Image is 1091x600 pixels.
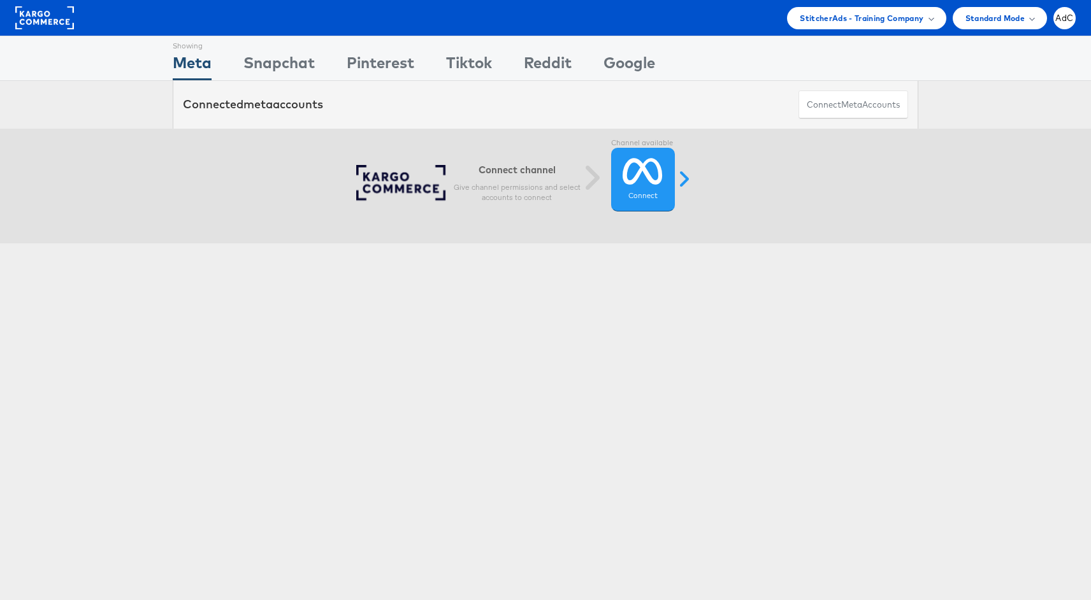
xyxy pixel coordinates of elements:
[611,148,675,211] a: Connect
[965,11,1025,25] span: Standard Mode
[173,52,212,80] div: Meta
[1055,14,1073,22] span: AdC
[243,97,273,111] span: meta
[243,52,315,80] div: Snapchat
[798,90,908,119] button: ConnectmetaAccounts
[446,52,492,80] div: Tiktok
[453,164,581,176] h6: Connect channel
[183,96,323,113] div: Connected accounts
[453,182,581,203] p: Give channel permissions and select accounts to connect
[611,138,675,148] label: Channel available
[603,52,655,80] div: Google
[524,52,572,80] div: Reddit
[800,11,923,25] span: StitcherAds - Training Company
[628,191,658,201] label: Connect
[841,99,862,111] span: meta
[347,52,414,80] div: Pinterest
[173,36,212,52] div: Showing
